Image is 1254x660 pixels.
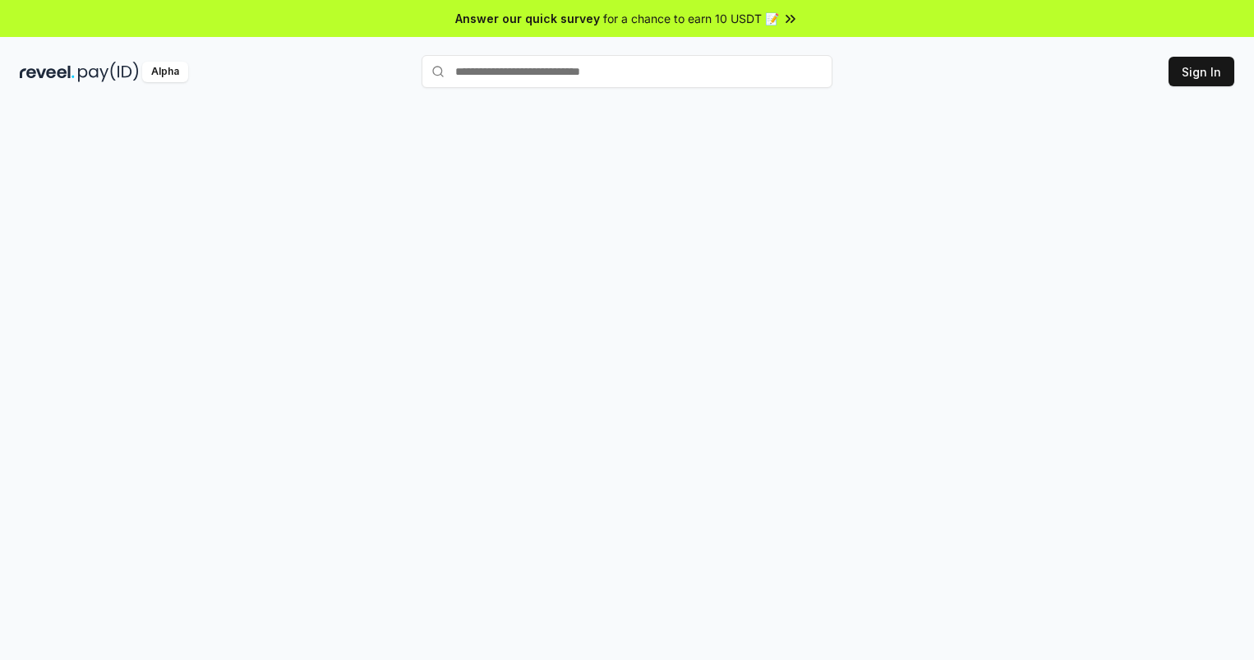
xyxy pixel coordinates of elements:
img: reveel_dark [20,62,75,82]
span: Answer our quick survey [455,10,600,27]
button: Sign In [1169,57,1234,86]
span: for a chance to earn 10 USDT 📝 [603,10,779,27]
img: pay_id [78,62,139,82]
div: Alpha [142,62,188,82]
